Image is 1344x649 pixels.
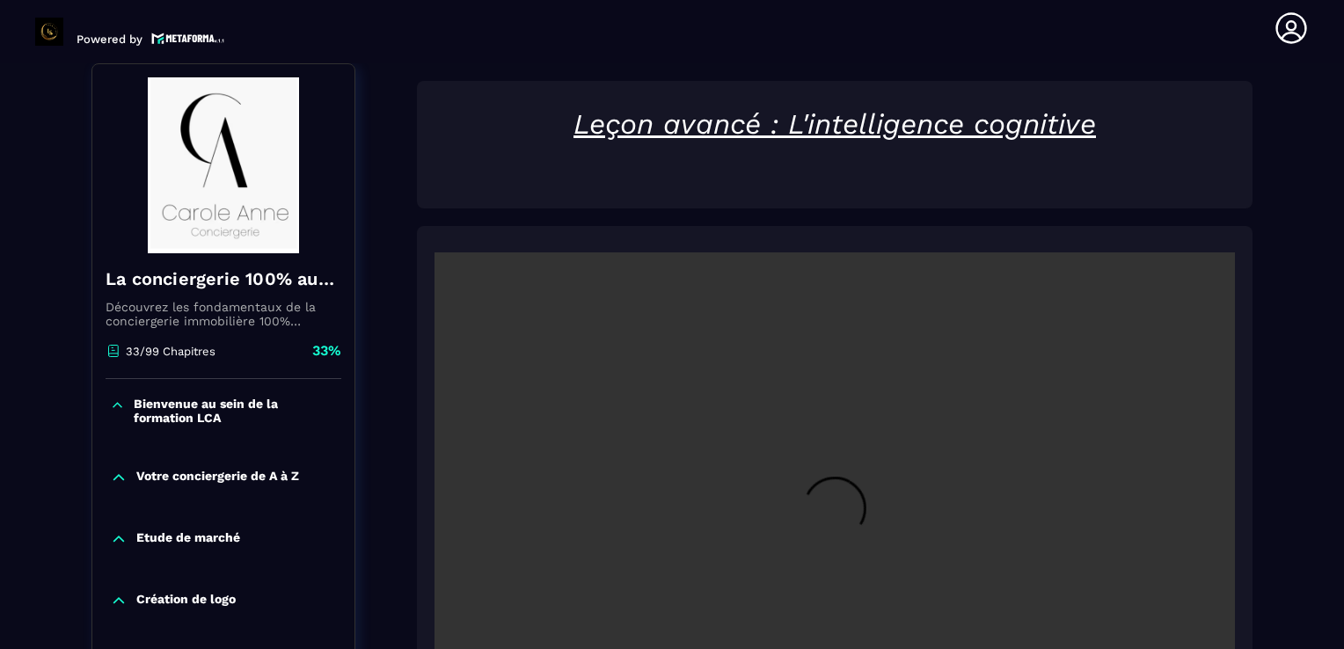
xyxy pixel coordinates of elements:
[136,530,240,548] p: Etude de marché
[77,33,142,46] p: Powered by
[312,341,341,361] p: 33%
[106,77,341,253] img: banner
[151,31,225,46] img: logo
[136,469,299,486] p: Votre conciergerie de A à Z
[106,300,341,328] p: Découvrez les fondamentaux de la conciergerie immobilière 100% automatisée. Cette formation est c...
[573,107,1096,141] u: Leçon avancé : L'intelligence cognitive
[106,266,341,291] h4: La conciergerie 100% automatisée
[136,592,236,609] p: Création de logo
[35,18,63,46] img: logo-branding
[126,345,215,358] p: 33/99 Chapitres
[134,397,337,425] p: Bienvenue au sein de la formation LCA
